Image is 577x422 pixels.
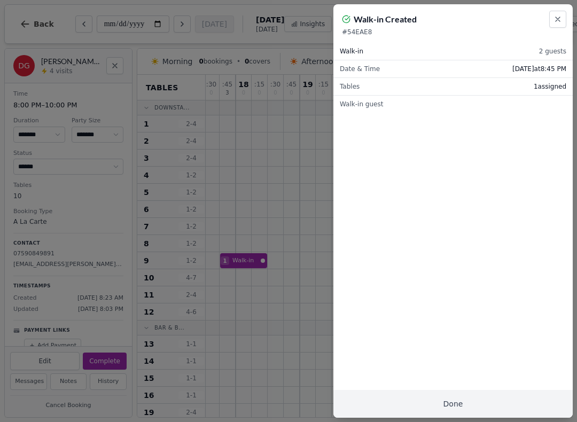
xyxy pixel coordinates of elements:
[333,96,573,113] div: Walk-in guest
[534,82,566,91] span: 1 assigned
[340,47,363,56] span: Walk-in
[539,47,566,56] span: 2 guests
[354,13,417,26] h2: Walk-in Created
[342,28,564,36] p: # 54EAE8
[333,390,573,418] button: Done
[512,65,566,73] span: [DATE] at 8:45 PM
[340,82,360,91] span: Tables
[340,65,380,73] span: Date & Time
